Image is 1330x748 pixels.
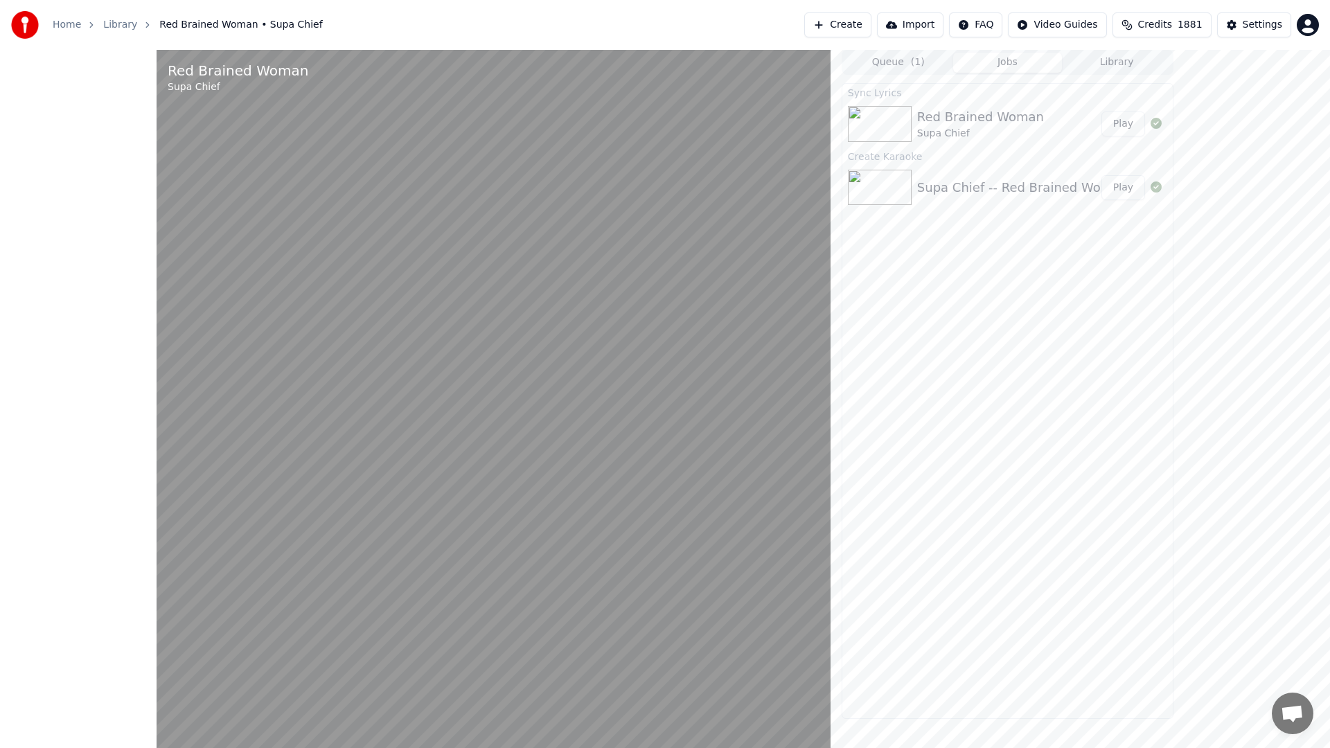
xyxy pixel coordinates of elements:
[953,53,1063,73] button: Jobs
[168,61,308,80] div: Red Brained Woman
[103,18,137,32] a: Library
[917,107,1044,127] div: Red Brained Woman
[53,18,81,32] a: Home
[1272,693,1313,734] a: Open chat
[11,11,39,39] img: youka
[911,55,925,69] span: ( 1 )
[1138,18,1172,32] span: Credits
[842,148,1173,164] div: Create Karaoke
[168,80,308,94] div: Supa Chief
[1243,18,1282,32] div: Settings
[842,84,1173,100] div: Sync Lyrics
[53,18,323,32] nav: breadcrumb
[1112,12,1212,37] button: Credits1881
[1101,112,1145,136] button: Play
[804,12,871,37] button: Create
[917,127,1044,141] div: Supa Chief
[1178,18,1203,32] span: 1881
[1062,53,1171,73] button: Library
[844,53,953,73] button: Queue
[917,178,1128,197] div: Supa Chief -- Red Brained Woman
[1101,175,1145,200] button: Play
[159,18,322,32] span: Red Brained Woman • Supa Chief
[949,12,1002,37] button: FAQ
[1008,12,1106,37] button: Video Guides
[877,12,943,37] button: Import
[1217,12,1291,37] button: Settings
